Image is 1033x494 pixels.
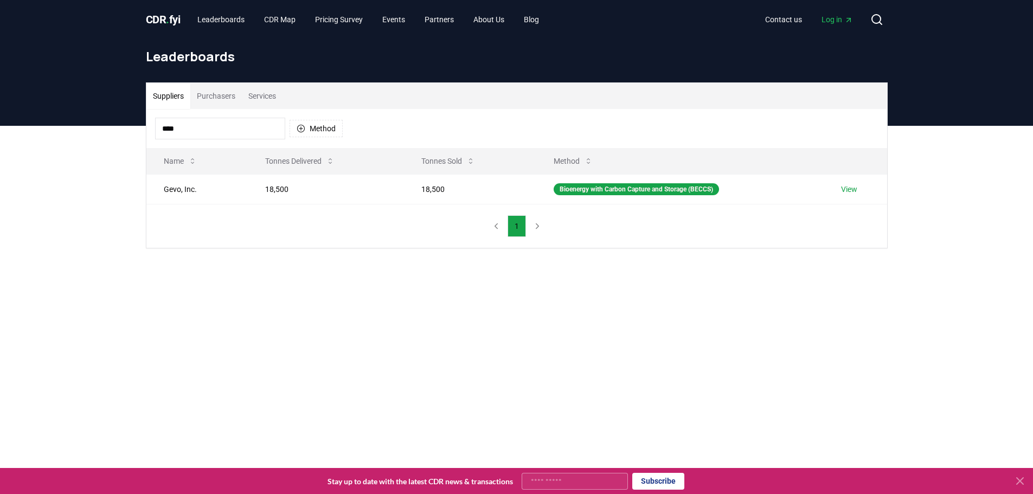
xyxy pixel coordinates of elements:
[146,13,181,26] span: CDR fyi
[413,150,484,172] button: Tonnes Sold
[404,174,536,204] td: 18,500
[189,10,253,29] a: Leaderboards
[242,83,283,109] button: Services
[813,10,862,29] a: Log in
[146,12,181,27] a: CDR.fyi
[166,13,169,26] span: .
[822,14,853,25] span: Log in
[756,10,862,29] nav: Main
[190,83,242,109] button: Purchasers
[374,10,414,29] a: Events
[146,83,190,109] button: Suppliers
[290,120,343,137] button: Method
[155,150,206,172] button: Name
[146,48,888,65] h1: Leaderboards
[306,10,371,29] a: Pricing Survey
[248,174,404,204] td: 18,500
[146,174,248,204] td: Gevo, Inc.
[255,10,304,29] a: CDR Map
[465,10,513,29] a: About Us
[508,215,526,237] button: 1
[515,10,548,29] a: Blog
[416,10,463,29] a: Partners
[189,10,548,29] nav: Main
[545,150,601,172] button: Method
[256,150,343,172] button: Tonnes Delivered
[756,10,811,29] a: Contact us
[841,184,857,195] a: View
[554,183,719,195] div: Bioenergy with Carbon Capture and Storage (BECCS)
